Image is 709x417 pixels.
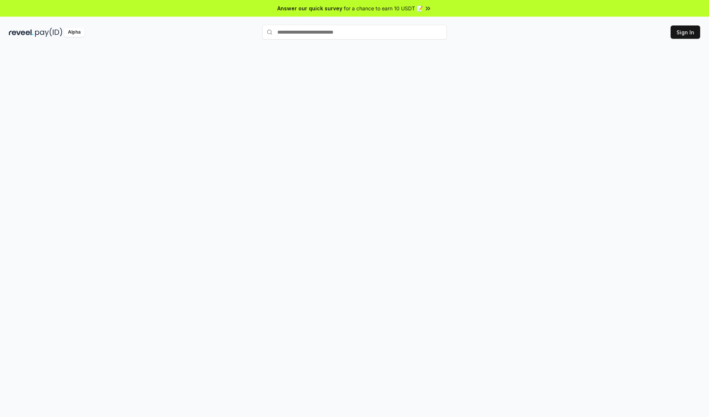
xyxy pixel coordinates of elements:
div: Alpha [64,28,85,37]
img: reveel_dark [9,28,34,37]
button: Sign In [671,25,700,39]
span: Answer our quick survey [277,4,342,12]
img: pay_id [35,28,62,37]
span: for a chance to earn 10 USDT 📝 [344,4,423,12]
